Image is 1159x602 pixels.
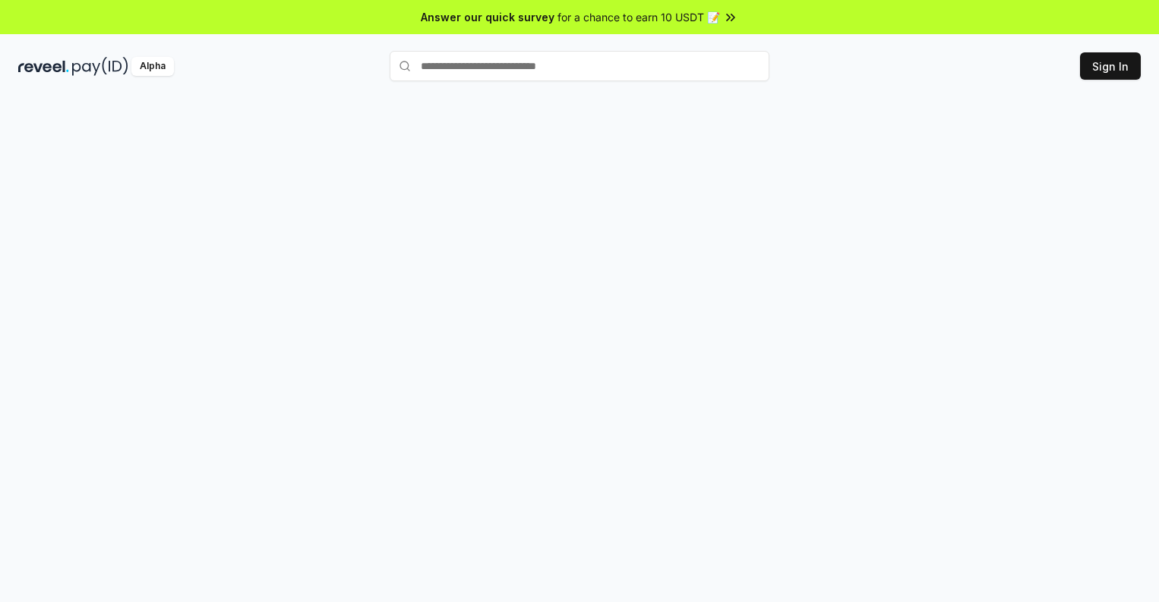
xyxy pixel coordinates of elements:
[131,57,174,76] div: Alpha
[72,57,128,76] img: pay_id
[557,9,720,25] span: for a chance to earn 10 USDT 📝
[1080,52,1141,80] button: Sign In
[18,57,69,76] img: reveel_dark
[421,9,554,25] span: Answer our quick survey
